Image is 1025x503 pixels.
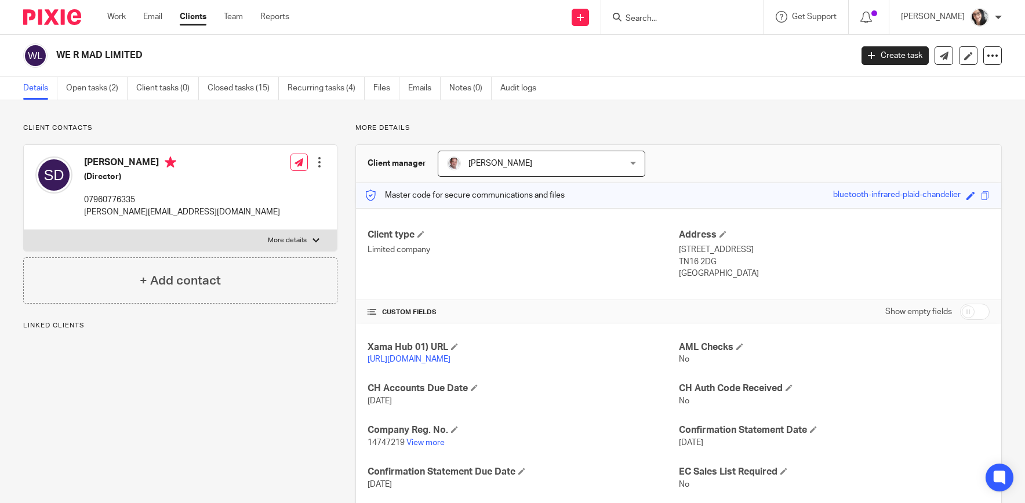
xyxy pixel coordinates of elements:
h3: Client manager [368,158,426,169]
p: More details [355,123,1002,133]
p: Limited company [368,244,678,256]
a: Reports [260,11,289,23]
img: svg%3E [23,43,48,68]
span: No [679,355,689,363]
a: [URL][DOMAIN_NAME] [368,355,450,363]
a: Email [143,11,162,23]
a: Create task [862,46,929,65]
span: [DATE] [679,439,703,447]
h4: Confirmation Statement Date [679,424,990,436]
img: Pixie [23,9,81,25]
h4: CH Auth Code Received [679,382,990,395]
a: Details [23,77,57,100]
h4: CH Accounts Due Date [368,382,678,395]
p: [STREET_ADDRESS] [679,244,990,256]
h4: CUSTOM FIELDS [368,308,678,317]
a: View more [406,439,445,447]
div: bluetooth-infrared-plaid-chandelier [833,189,961,202]
span: [DATE] [368,397,392,405]
a: Clients [180,11,206,23]
span: Get Support [792,13,837,21]
h4: Confirmation Statement Due Date [368,466,678,478]
span: No [679,397,689,405]
h2: WE R MAD LIMITED [56,49,686,61]
span: [PERSON_NAME] [468,159,532,167]
p: [PERSON_NAME][EMAIL_ADDRESS][DOMAIN_NAME] [84,206,280,218]
h4: Company Reg. No. [368,424,678,436]
p: Master code for secure communications and files [365,189,565,201]
p: TN16 2DG [679,256,990,268]
p: 07960776335 [84,194,280,206]
h4: Xama Hub 01) URL [368,341,678,353]
a: Files [373,77,399,100]
a: Client tasks (0) [136,77,199,100]
label: Show empty fields [885,306,952,318]
h5: (Director) [84,171,280,183]
a: Closed tasks (15) [208,77,279,100]
p: Linked clients [23,321,337,330]
a: Team [224,11,243,23]
img: me%20(1).jpg [971,8,989,27]
h4: [PERSON_NAME] [84,156,280,171]
p: [GEOGRAPHIC_DATA] [679,268,990,279]
a: Emails [408,77,441,100]
a: Open tasks (2) [66,77,128,100]
h4: EC Sales List Required [679,466,990,478]
span: [DATE] [368,480,392,489]
h4: + Add contact [140,272,221,290]
a: Audit logs [500,77,545,100]
input: Search [624,14,729,24]
h4: Address [679,229,990,241]
p: More details [268,236,307,245]
a: Notes (0) [449,77,492,100]
span: No [679,480,689,489]
p: [PERSON_NAME] [901,11,965,23]
i: Primary [165,156,176,168]
img: Munro%20Partners-3202.jpg [447,156,461,170]
a: Work [107,11,126,23]
span: 14747219 [368,439,405,447]
h4: Client type [368,229,678,241]
img: svg%3E [35,156,72,194]
a: Recurring tasks (4) [288,77,365,100]
h4: AML Checks [679,341,990,353]
p: Client contacts [23,123,337,133]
